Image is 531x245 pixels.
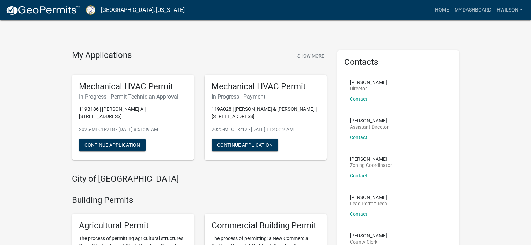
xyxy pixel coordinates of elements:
[350,156,392,161] p: [PERSON_NAME]
[350,80,387,85] p: [PERSON_NAME]
[212,221,320,231] h5: Commercial Building Permit
[350,211,367,217] a: Contact
[432,3,452,17] a: Home
[101,4,185,16] a: [GEOGRAPHIC_DATA], [US_STATE]
[79,106,187,120] p: 119B186 | [PERSON_NAME] A | [STREET_ADDRESS]
[350,118,389,123] p: [PERSON_NAME]
[350,173,367,178] a: Contact
[212,139,278,151] button: Continue Application
[212,106,320,120] p: 119A028 | [PERSON_NAME] & [PERSON_NAME] | [STREET_ADDRESS]
[350,124,389,129] p: Assistant Director
[212,82,320,92] h5: Mechanical HVAC Permit
[494,3,525,17] a: hwilson
[72,174,327,184] h4: City of [GEOGRAPHIC_DATA]
[79,126,187,133] p: 2025-MECH-218 - [DATE] 8:51:39 AM
[344,57,452,67] h5: Contacts
[350,163,392,168] p: Zoning Coordinator
[295,50,327,62] button: Show More
[350,233,387,238] p: [PERSON_NAME]
[212,93,320,100] h6: In Progress - Payment
[350,86,387,91] p: Director
[79,82,187,92] h5: Mechanical HVAC Permit
[79,139,146,151] button: Continue Application
[72,50,132,61] h4: My Applications
[350,239,387,244] p: County Clerk
[79,221,187,231] h5: Agricultural Permit
[350,201,387,206] p: Lead Permit Tech
[452,3,494,17] a: My Dashboard
[72,195,327,205] h4: Building Permits
[86,5,95,15] img: Putnam County, Georgia
[350,135,367,140] a: Contact
[212,126,320,133] p: 2025-MECH-212 - [DATE] 11:46:12 AM
[79,93,187,100] h6: In Progress - Permit Technician Approval
[350,195,387,200] p: [PERSON_NAME]
[350,96,367,102] a: Contact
